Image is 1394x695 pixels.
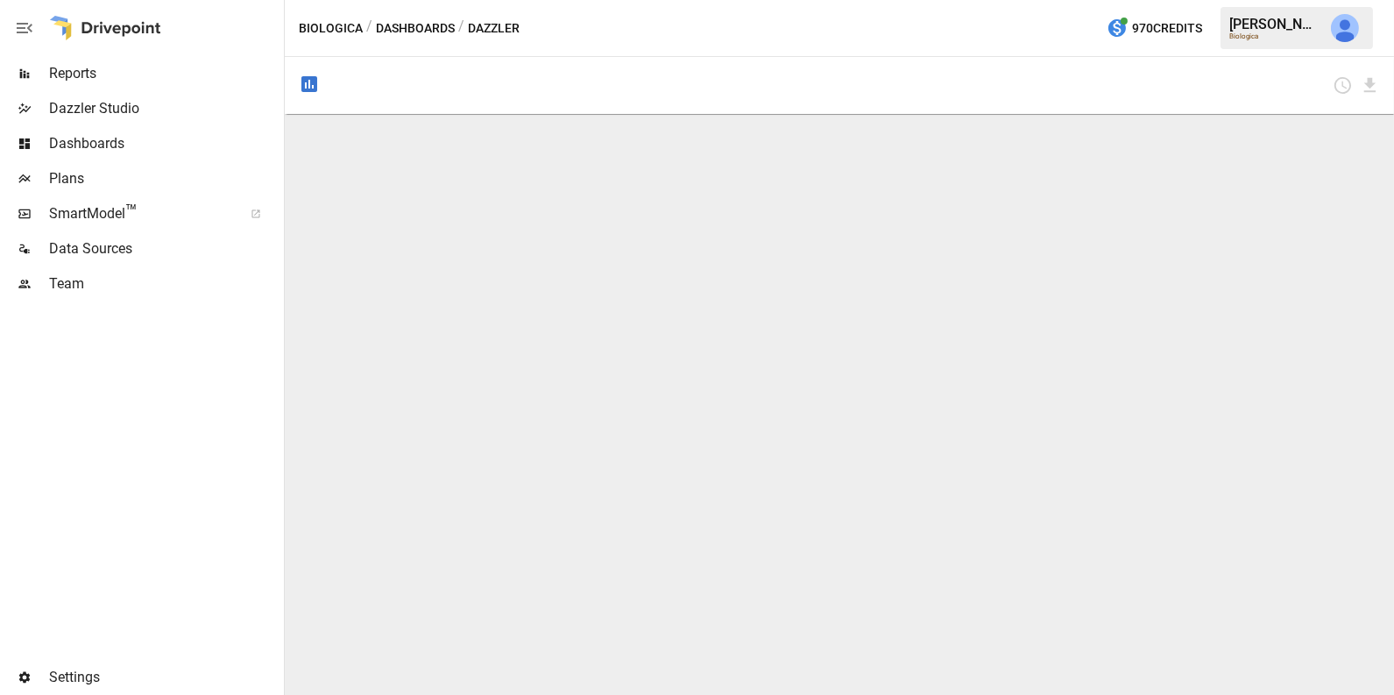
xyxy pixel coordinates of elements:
[1229,32,1320,40] div: Biologica
[376,18,455,39] button: Dashboards
[49,238,280,259] span: Data Sources
[49,168,280,189] span: Plans
[366,18,372,39] div: /
[49,133,280,154] span: Dashboards
[1331,14,1359,42] img: Julie Wilton
[49,63,280,84] span: Reports
[49,98,280,119] span: Dazzler Studio
[458,18,464,39] div: /
[49,667,280,688] span: Settings
[125,201,138,223] span: ™
[49,273,280,294] span: Team
[1229,16,1320,32] div: [PERSON_NAME]
[1100,12,1209,45] button: 970Credits
[299,18,363,39] button: Biologica
[1320,4,1369,53] button: Julie Wilton
[1132,18,1202,39] span: 970 Credits
[49,203,231,224] span: SmartModel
